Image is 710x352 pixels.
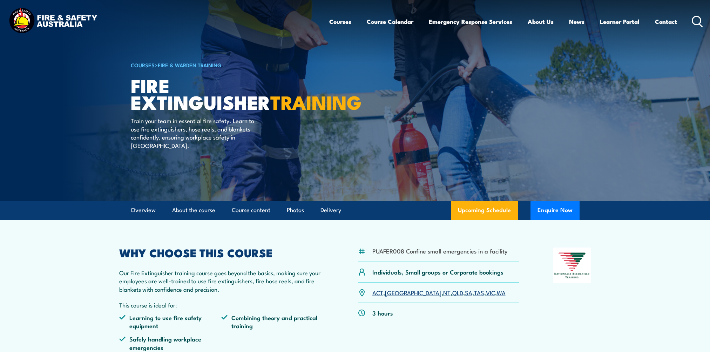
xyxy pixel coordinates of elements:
a: Course content [232,201,270,219]
p: 3 hours [372,309,393,317]
a: Fire & Warden Training [158,61,222,69]
p: This course is ideal for: [119,301,324,309]
a: [GEOGRAPHIC_DATA] [385,288,441,297]
a: COURSES [131,61,155,69]
li: Safely handling workplace emergencies [119,335,222,351]
button: Enquire Now [530,201,580,220]
li: Combining theory and practical training [221,313,324,330]
a: Learner Portal [600,12,640,31]
a: Courses [329,12,351,31]
a: Overview [131,201,156,219]
a: About Us [528,12,554,31]
a: Emergency Response Services [429,12,512,31]
p: , , , , , , , [372,289,506,297]
a: Upcoming Schedule [451,201,518,220]
a: QLD [452,288,463,297]
a: Contact [655,12,677,31]
li: Learning to use fire safety equipment [119,313,222,330]
a: SA [465,288,472,297]
h2: WHY CHOOSE THIS COURSE [119,248,324,257]
h6: > [131,61,304,69]
a: Course Calendar [367,12,413,31]
h1: Fire Extinguisher [131,77,304,110]
li: PUAFER008 Confine small emergencies in a facility [372,247,508,255]
a: About the course [172,201,215,219]
a: VIC [486,288,495,297]
a: ACT [372,288,383,297]
a: Delivery [320,201,341,219]
p: Individuals, Small groups or Corporate bookings [372,268,503,276]
a: TAS [474,288,484,297]
a: News [569,12,584,31]
p: Our Fire Extinguisher training course goes beyond the basics, making sure your employees are well... [119,269,324,293]
a: Photos [287,201,304,219]
strong: TRAINING [270,87,361,116]
img: Nationally Recognised Training logo. [553,248,591,283]
a: WA [497,288,506,297]
p: Train your team in essential fire safety. Learn to use fire extinguishers, hose reels, and blanke... [131,116,259,149]
a: NT [443,288,451,297]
